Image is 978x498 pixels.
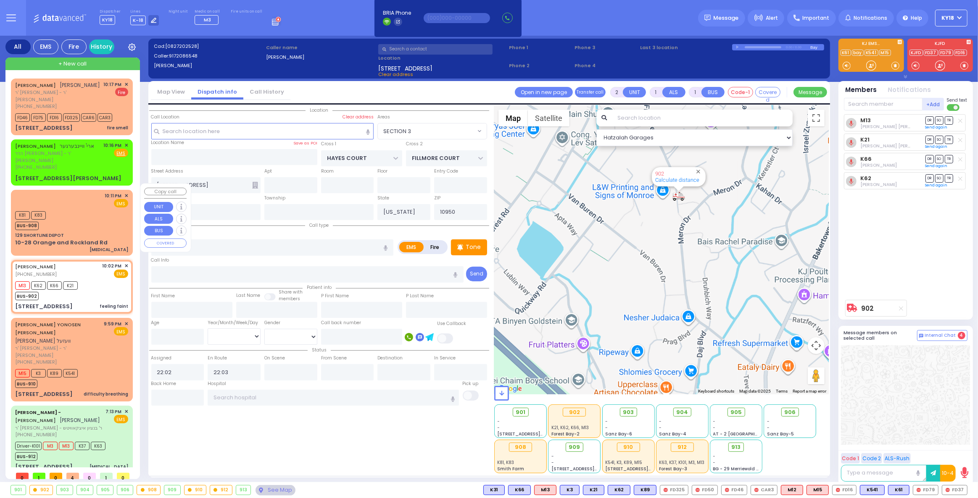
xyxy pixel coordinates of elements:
[117,150,126,157] u: EMS
[935,116,944,124] span: SO
[81,113,96,122] span: CAR6
[77,485,93,495] div: 904
[50,473,62,479] span: 0
[860,156,872,162] a: K66
[434,195,440,202] label: ZIP
[655,170,664,177] a: 902
[144,202,173,212] button: UNIT
[925,144,948,149] a: Send again
[83,473,96,479] span: 0
[378,55,506,62] label: Location
[496,383,524,394] a: Open this area in Google Maps (opens a new window)
[204,16,211,23] span: M3
[31,113,46,122] span: FD75
[91,442,105,450] span: K63
[321,293,349,299] label: P First Name
[424,13,490,23] input: (000)000-00000
[935,10,967,26] button: KY18
[725,488,729,492] img: red-radio-icon.svg
[575,62,637,69] span: Phone 4
[130,16,146,25] span: K-18
[151,88,191,96] a: Map View
[655,177,699,183] a: Calculate distance
[114,327,128,335] span: EMS
[434,355,456,362] label: In Service
[634,485,656,495] div: BLS
[528,110,569,126] button: Show satellite imagery
[264,168,272,175] label: Apt
[264,355,285,362] label: On Scene
[151,123,374,139] input: Search location here
[124,192,128,199] span: ✕
[15,174,121,183] div: [STREET_ADDRESS][PERSON_NAME]
[15,103,57,110] span: [PHONE_NUMBER]
[60,417,100,424] span: [PERSON_NAME]
[551,425,589,431] span: K21, K62, K66, M13
[664,488,668,492] img: red-radio-icon.svg
[766,14,778,22] span: Alert
[63,369,78,377] span: K541
[378,64,432,71] span: [STREET_ADDRESS]
[15,380,37,388] span: BUS-910
[151,355,172,362] label: Assigned
[713,425,716,431] span: -
[154,52,263,60] label: Caller:
[104,321,122,327] span: 9:59 PM
[935,136,944,144] span: SO
[888,85,931,95] button: Notifications
[31,281,46,290] span: K62
[659,425,662,431] span: -
[925,116,934,124] span: DR
[623,408,634,417] span: 903
[935,174,944,182] span: SO
[841,50,851,56] a: K61
[925,125,948,130] a: Send again
[15,232,64,239] div: 129 SHORTLINE DEPOT
[266,44,375,51] label: Caller name
[917,330,967,341] button: Internal Chat 4
[612,110,793,126] input: Search location
[321,355,347,362] label: From Scene
[836,488,840,492] img: red-radio-icon.svg
[954,50,967,56] a: FD16
[15,143,56,149] a: [PERSON_NAME]
[860,181,897,188] span: Yoel Friedrich
[575,87,606,97] button: Transfer call
[434,168,458,175] label: Entry Code
[767,418,770,425] span: -
[662,87,685,97] button: ALS
[377,355,403,362] label: Destination
[293,140,317,146] label: Save as POI
[124,81,128,88] span: ✕
[704,15,711,21] img: message.svg
[508,485,531,495] div: BLS
[583,485,604,495] div: BLS
[696,488,700,492] img: red-radio-icon.svg
[623,87,646,97] button: UNIT
[58,60,87,68] span: + New call
[925,333,956,338] span: Internal Chat
[33,39,58,54] div: EMS
[84,391,128,397] div: difficulty breathing
[498,418,500,425] span: -
[15,292,39,300] span: BUS-902
[377,114,390,121] label: Areas
[883,453,911,464] button: ALS-Rush
[713,431,775,437] span: AT - 2 [GEOGRAPHIC_DATA]
[946,488,950,492] img: red-radio-icon.svg
[377,123,487,139] span: SECTION 3
[15,124,73,132] div: [STREET_ADDRESS]
[100,303,128,309] div: feeling faint
[437,320,466,327] label: Use Callback
[605,418,608,425] span: -
[47,369,62,377] span: K89
[31,369,46,377] span: K3
[208,380,226,387] label: Hospital
[144,188,187,196] button: Copy call
[90,246,128,253] div: [MEDICAL_DATA]
[917,488,921,492] img: red-radio-icon.svg
[947,103,960,112] label: Turn off text
[808,367,825,384] button: Drag Pegman onto the map to open Street View
[151,320,160,326] label: Age
[306,107,332,113] span: Location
